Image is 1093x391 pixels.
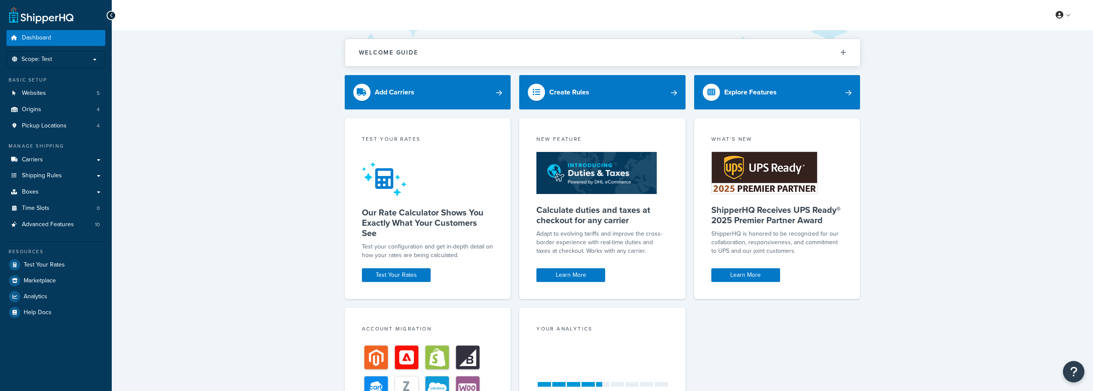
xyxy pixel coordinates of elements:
span: Pickup Locations [22,122,67,130]
a: Test Your Rates [362,268,431,282]
a: Learn More [711,268,780,282]
div: Add Carriers [375,86,414,98]
a: Time Slots0 [6,200,105,216]
li: Websites [6,85,105,101]
span: Dashboard [22,34,51,42]
a: Create Rules [519,75,686,109]
div: New Feature [536,135,668,145]
div: Resources [6,248,105,255]
span: Analytics [24,293,47,300]
a: Shipping Rules [6,168,105,184]
a: Help Docs [6,305,105,320]
a: Analytics [6,289,105,304]
a: Advanced Features10 [6,217,105,233]
span: Test Your Rates [24,261,65,269]
a: Carriers [6,152,105,168]
p: ShipperHQ is honored to be recognized for our collaboration, responsiveness, and commitment to UP... [711,230,843,255]
h5: Calculate duties and taxes at checkout for any carrier [536,205,668,225]
li: Advanced Features [6,217,105,233]
a: Learn More [536,268,605,282]
h5: Our Rate Calculator Shows You Exactly What Your Customers See [362,207,494,238]
div: Test your configuration and get in-depth detail on how your rates are being calculated. [362,242,494,260]
a: Pickup Locations4 [6,118,105,134]
span: Origins [22,106,41,113]
span: Time Slots [22,205,49,212]
li: Time Slots [6,200,105,216]
a: Origins4 [6,102,105,118]
span: 10 [95,221,100,228]
a: Websites5 [6,85,105,101]
a: Boxes [6,184,105,200]
span: Scope: Test [21,56,52,63]
div: Basic Setup [6,76,105,84]
h5: ShipperHQ Receives UPS Ready® 2025 Premier Partner Award [711,205,843,225]
span: Shipping Rules [22,172,62,179]
span: Marketplace [24,277,56,285]
span: Boxes [22,188,39,196]
a: Marketplace [6,273,105,288]
a: Dashboard [6,30,105,46]
span: Advanced Features [22,221,74,228]
button: Welcome Guide [345,39,860,66]
span: 4 [97,122,100,130]
div: Test your rates [362,135,494,145]
p: Adapt to evolving tariffs and improve the cross-border experience with real-time duties and taxes... [536,230,668,255]
div: Your Analytics [536,325,668,335]
button: Open Resource Center [1063,361,1084,382]
a: Add Carriers [345,75,511,109]
h2: Welcome Guide [359,49,418,56]
span: 0 [97,205,100,212]
span: 4 [97,106,100,113]
span: Help Docs [24,309,52,316]
div: Create Rules [549,86,589,98]
span: Websites [22,90,46,97]
li: Origins [6,102,105,118]
li: Pickup Locations [6,118,105,134]
a: Test Your Rates [6,257,105,273]
a: Explore Features [694,75,860,109]
div: What's New [711,135,843,145]
div: Account Migration [362,325,494,335]
div: Explore Features [724,86,777,98]
div: Manage Shipping [6,142,105,150]
span: Carriers [22,156,43,164]
span: 5 [97,90,100,97]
